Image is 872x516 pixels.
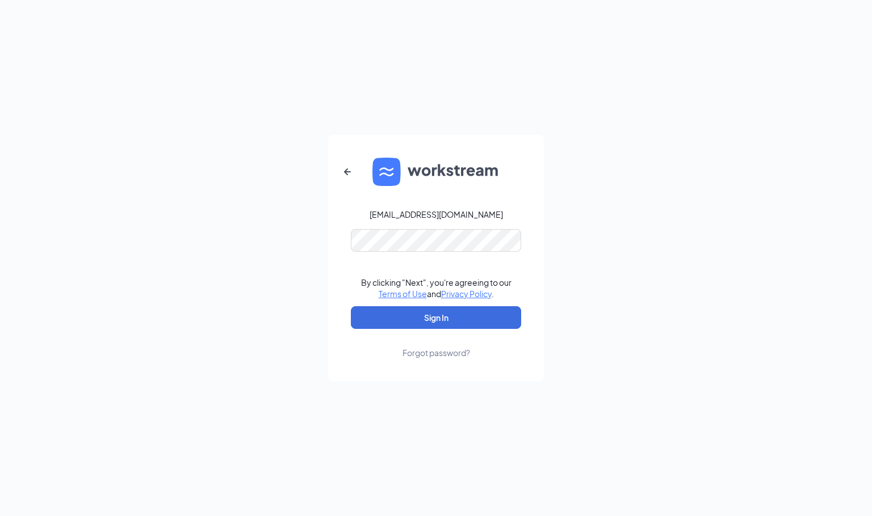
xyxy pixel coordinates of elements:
[403,347,470,358] div: Forgot password?
[351,306,521,329] button: Sign In
[403,329,470,358] a: Forgot password?
[372,158,500,186] img: WS logo and Workstream text
[341,165,354,179] svg: ArrowLeftNew
[441,289,492,299] a: Privacy Policy
[379,289,427,299] a: Terms of Use
[361,277,512,299] div: By clicking "Next", you're agreeing to our and .
[334,158,361,185] button: ArrowLeftNew
[370,209,503,220] div: [EMAIL_ADDRESS][DOMAIN_NAME]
